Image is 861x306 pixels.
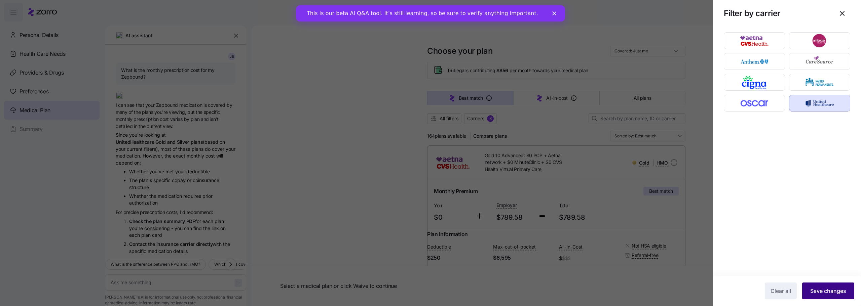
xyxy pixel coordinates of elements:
[730,55,779,68] img: Anthem
[810,287,846,295] span: Save changes
[296,5,565,21] iframe: Intercom live chat banner
[724,8,829,18] h1: Filter by carrier
[795,76,845,89] img: Kaiser Permanente
[730,34,779,47] img: Aetna CVS Health
[771,287,791,295] span: Clear all
[730,76,779,89] img: Cigna Healthcare
[795,96,845,110] img: UnitedHealthcare
[802,282,854,299] button: Save changes
[730,96,779,110] img: Oscar
[795,34,845,47] img: Ambetter
[795,55,845,68] img: CareSource
[765,282,797,299] button: Clear all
